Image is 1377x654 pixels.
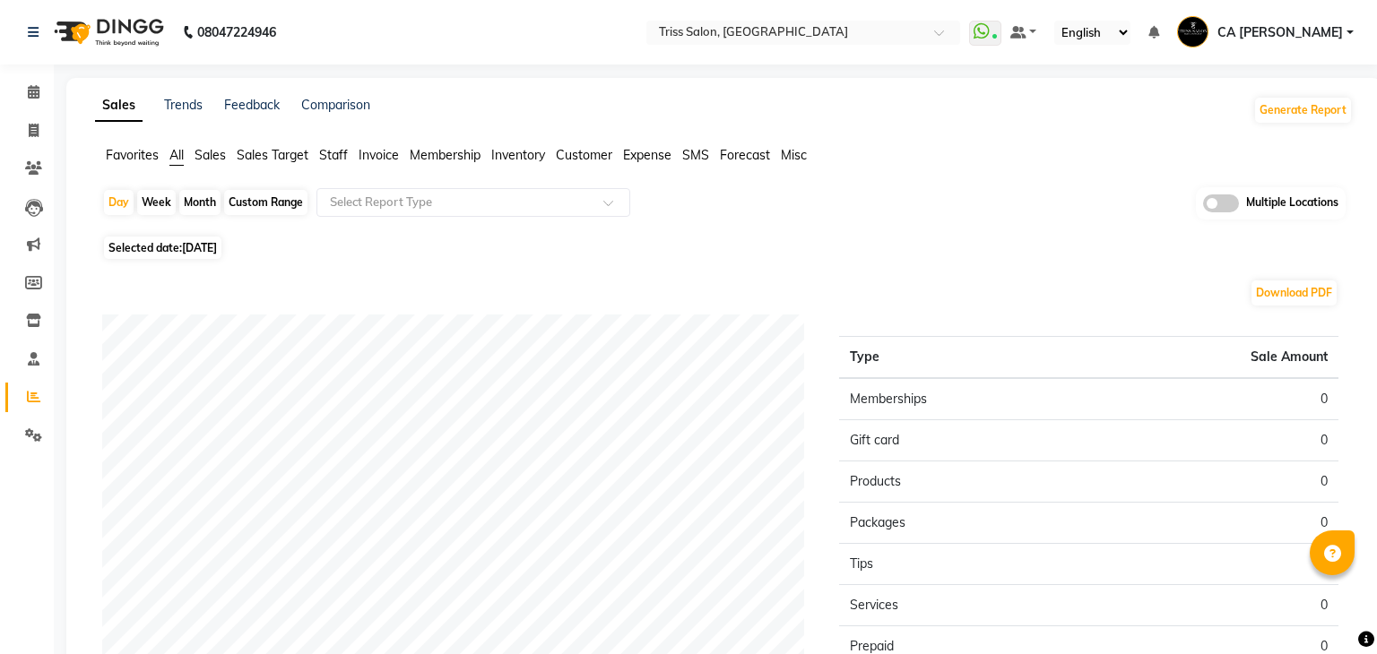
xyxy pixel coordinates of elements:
[301,97,370,113] a: Comparison
[1088,460,1338,502] td: 0
[182,241,217,254] span: [DATE]
[623,147,671,163] span: Expense
[1088,502,1338,543] td: 0
[556,147,612,163] span: Customer
[197,7,276,57] b: 08047224946
[491,147,545,163] span: Inventory
[839,336,1089,378] th: Type
[1177,16,1208,47] img: CA Vineet Rana
[319,147,348,163] span: Staff
[839,460,1089,502] td: Products
[179,190,221,215] div: Month
[839,419,1089,460] td: Gift card
[1088,336,1338,378] th: Sale Amount
[359,147,399,163] span: Invoice
[720,147,770,163] span: Forecast
[1255,98,1351,123] button: Generate Report
[1246,194,1338,212] span: Multiple Locations
[839,502,1089,543] td: Packages
[682,147,709,163] span: SMS
[104,190,134,215] div: Day
[104,237,221,259] span: Selected date:
[839,584,1089,625] td: Services
[839,543,1089,584] td: Tips
[839,378,1089,420] td: Memberships
[224,190,307,215] div: Custom Range
[137,190,176,215] div: Week
[46,7,169,57] img: logo
[410,147,481,163] span: Membership
[1088,584,1338,625] td: 0
[781,147,807,163] span: Misc
[1251,280,1337,305] button: Download PDF
[106,147,159,163] span: Favorites
[224,97,280,113] a: Feedback
[1217,23,1343,42] span: CA [PERSON_NAME]
[1088,543,1338,584] td: 0
[1088,378,1338,420] td: 0
[95,90,143,122] a: Sales
[237,147,308,163] span: Sales Target
[169,147,184,163] span: All
[164,97,203,113] a: Trends
[195,147,226,163] span: Sales
[1088,419,1338,460] td: 0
